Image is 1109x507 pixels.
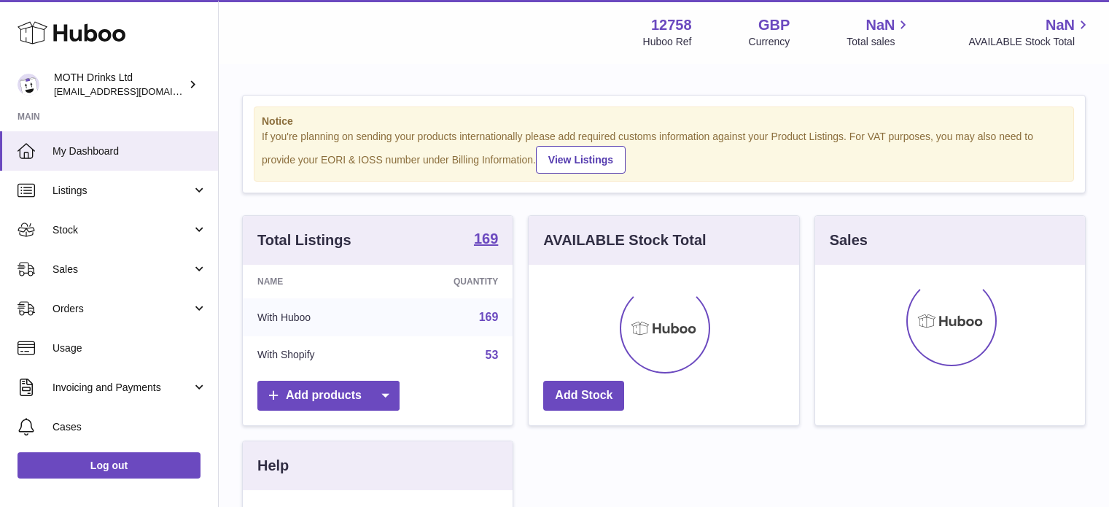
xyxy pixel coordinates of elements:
a: Add Stock [543,381,624,411]
a: View Listings [536,146,626,174]
div: MOTH Drinks Ltd [54,71,185,98]
span: [EMAIL_ADDRESS][DOMAIN_NAME] [54,85,214,97]
span: NaN [865,15,895,35]
strong: 12758 [651,15,692,35]
h3: Help [257,456,289,476]
strong: Notice [262,115,1066,128]
th: Quantity [389,265,513,298]
strong: GBP [758,15,790,35]
a: 53 [486,349,499,361]
strong: 169 [474,231,498,246]
div: If you're planning on sending your products internationally please add required customs informati... [262,130,1066,174]
h3: Sales [830,231,868,250]
span: Listings [52,184,192,198]
span: Cases [52,420,207,434]
div: Huboo Ref [643,35,692,49]
a: Add products [257,381,400,411]
img: orders@mothdrinks.com [17,74,39,96]
span: Total sales [847,35,911,49]
span: Invoicing and Payments [52,381,192,395]
a: 169 [474,231,498,249]
a: NaN Total sales [847,15,911,49]
td: With Huboo [243,298,389,336]
span: Usage [52,341,207,355]
span: NaN [1046,15,1075,35]
a: Log out [17,452,201,479]
td: With Shopify [243,336,389,374]
h3: Total Listings [257,231,351,250]
a: 169 [479,311,499,323]
span: AVAILABLE Stock Total [968,35,1092,49]
span: Sales [52,263,192,276]
span: Orders [52,302,192,316]
h3: AVAILABLE Stock Total [543,231,706,250]
a: NaN AVAILABLE Stock Total [968,15,1092,49]
span: Stock [52,223,192,237]
th: Name [243,265,389,298]
div: Currency [749,35,790,49]
span: My Dashboard [52,144,207,158]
